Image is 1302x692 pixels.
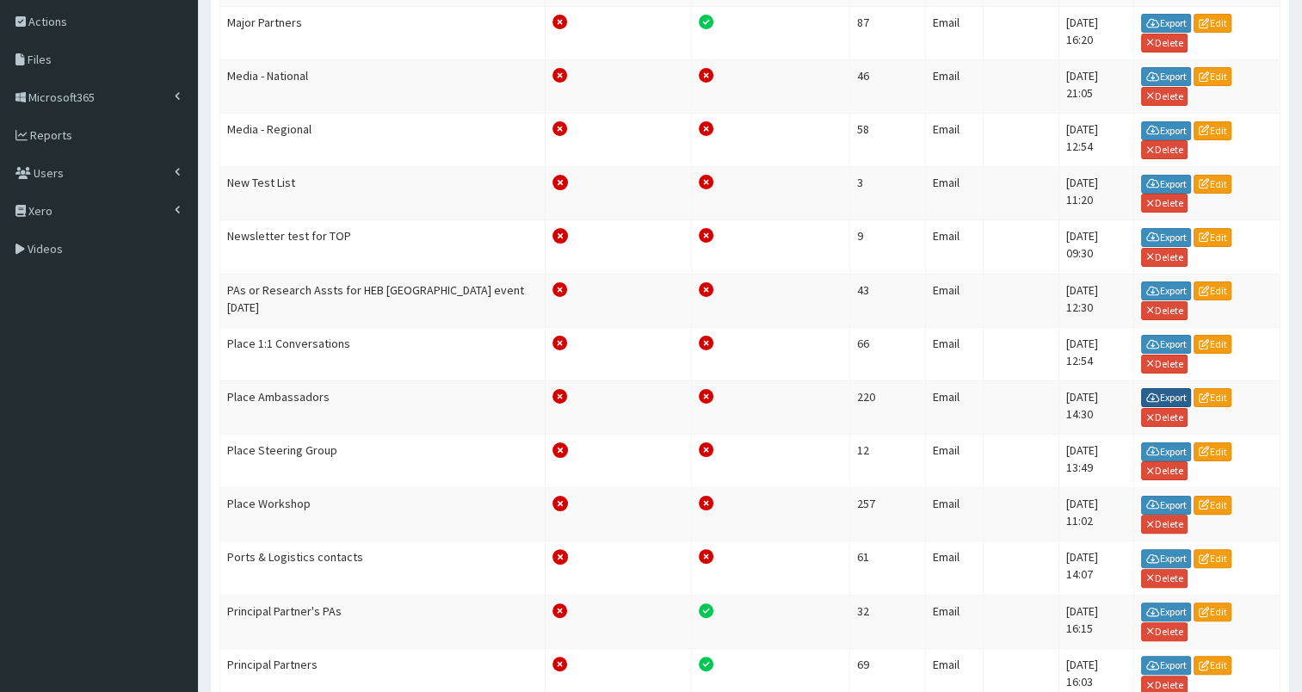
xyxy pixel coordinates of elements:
a: Export [1141,281,1191,300]
td: Media - National [220,59,546,113]
td: 257 [849,488,925,541]
a: Delete [1141,248,1188,267]
a: Export [1141,549,1191,568]
td: Place 1:1 Conversations [220,327,546,380]
a: Export [1141,388,1191,407]
a: Edit [1194,175,1231,194]
td: [DATE] 16:15 [1059,595,1134,648]
td: Email [925,380,983,434]
a: Export [1141,121,1191,140]
td: [DATE] 12:30 [1059,274,1134,327]
td: [DATE] 21:05 [1059,59,1134,113]
a: Delete [1141,34,1188,53]
a: Edit [1194,388,1231,407]
a: Delete [1141,140,1188,159]
a: Export [1141,67,1191,86]
a: Export [1141,442,1191,461]
td: [DATE] 12:54 [1059,113,1134,166]
a: Edit [1194,442,1231,461]
a: Delete [1141,194,1188,213]
td: 12 [849,435,925,488]
td: Email [925,541,983,595]
td: [DATE] 11:02 [1059,488,1134,541]
span: Reports [30,127,72,143]
td: 87 [849,6,925,59]
a: Edit [1194,228,1231,247]
td: [DATE] 09:30 [1059,220,1134,274]
a: Edit [1194,281,1231,300]
td: Email [925,488,983,541]
a: Export [1141,656,1191,675]
a: Delete [1141,569,1188,588]
td: [DATE] 14:30 [1059,380,1134,434]
td: Email [925,167,983,220]
a: Edit [1194,335,1231,354]
td: 46 [849,59,925,113]
a: Export [1141,228,1191,247]
td: 3 [849,167,925,220]
a: Delete [1141,461,1188,480]
a: Export [1141,175,1191,194]
a: Edit [1194,549,1231,568]
a: Export [1141,602,1191,621]
td: Place Steering Group [220,435,546,488]
td: Email [925,6,983,59]
td: Email [925,595,983,648]
a: Export [1141,335,1191,354]
td: Email [925,327,983,380]
td: Media - Regional [220,113,546,166]
a: Edit [1194,496,1231,515]
span: Xero [28,203,52,219]
a: Edit [1194,121,1231,140]
td: 43 [849,274,925,327]
span: Actions [28,14,67,29]
td: Major Partners [220,6,546,59]
td: [DATE] 13:49 [1059,435,1134,488]
td: 220 [849,380,925,434]
td: Place Workshop [220,488,546,541]
td: Place Ambassadors [220,380,546,434]
a: Delete [1141,301,1188,320]
td: 58 [849,113,925,166]
a: Edit [1194,656,1231,675]
td: [DATE] 12:54 [1059,327,1134,380]
td: 9 [849,220,925,274]
a: Edit [1194,67,1231,86]
a: Export [1141,14,1191,33]
a: Delete [1141,355,1188,374]
a: Edit [1194,14,1231,33]
a: Delete [1141,515,1188,534]
td: New Test List [220,167,546,220]
td: 32 [849,595,925,648]
td: 61 [849,541,925,595]
a: Delete [1141,408,1188,427]
td: PAs or Research Assts for HEB [GEOGRAPHIC_DATA] event [DATE] [220,274,546,327]
td: Ports & Logistics contacts [220,541,546,595]
a: Delete [1141,87,1188,106]
td: Email [925,435,983,488]
a: Export [1141,496,1191,515]
td: Email [925,59,983,113]
td: Email [925,220,983,274]
td: Principal Partner's PAs [220,595,546,648]
a: Delete [1141,622,1188,641]
td: Email [925,113,983,166]
td: [DATE] 11:20 [1059,167,1134,220]
td: Newsletter test for TOP [220,220,546,274]
td: [DATE] 16:20 [1059,6,1134,59]
span: Videos [28,241,63,256]
td: [DATE] 14:07 [1059,541,1134,595]
a: Edit [1194,602,1231,621]
td: 66 [849,327,925,380]
span: Microsoft365 [28,90,95,105]
span: Users [34,165,64,181]
td: Email [925,274,983,327]
span: Files [28,52,52,67]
